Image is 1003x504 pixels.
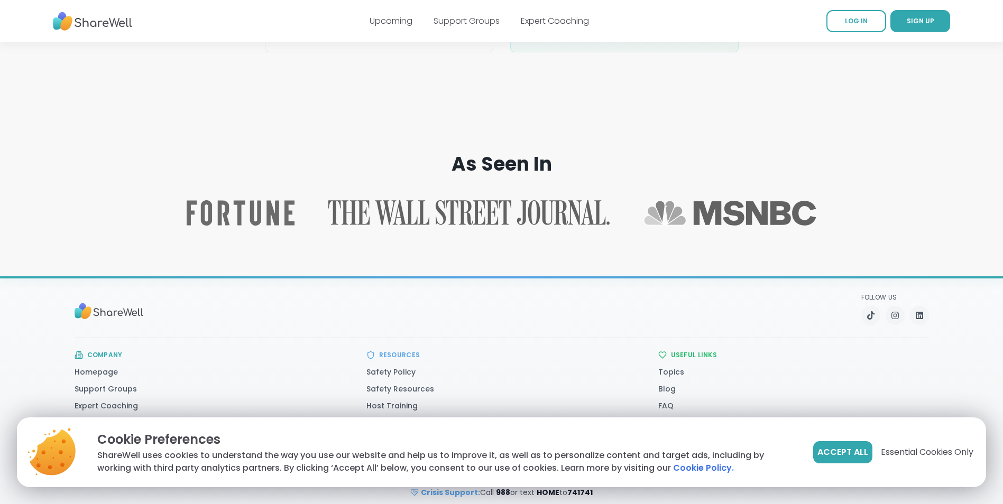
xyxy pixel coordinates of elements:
[421,487,593,498] span: Call or text to
[75,400,138,411] a: Expert Coaching
[845,16,868,25] span: LOG IN
[328,200,610,226] img: The Wall Street Journal logo
[366,367,416,377] a: Safety Policy
[907,16,934,25] span: SIGN UP
[658,367,684,377] a: Topics
[658,400,674,411] a: FAQ
[671,351,717,359] h3: Useful Links
[910,306,929,325] a: LinkedIn
[421,487,480,498] strong: Crisis Support:
[53,7,132,36] img: ShareWell Nav Logo
[861,293,929,302] p: Follow Us
[658,384,676,394] a: Blog
[537,487,559,498] strong: HOME
[861,306,880,325] a: TikTok
[826,10,886,32] a: LOG IN
[75,384,137,394] a: Support Groups
[328,200,610,226] a: Read ShareWell coverage in The Wall Street Journal
[187,200,295,226] img: Fortune logo
[521,15,589,27] a: Expert Coaching
[75,298,143,324] img: Sharewell
[434,15,500,27] a: Support Groups
[496,487,510,498] strong: 988
[643,200,817,226] a: Read ShareWell coverage in MSNBC
[881,446,973,459] span: Essential Cookies Only
[187,200,295,226] a: Read ShareWell coverage in Fortune
[817,446,868,459] span: Accept All
[886,306,905,325] a: Instagram
[673,462,734,474] a: Cookie Policy.
[87,351,123,359] h3: Company
[75,367,118,377] a: Homepage
[66,154,937,175] h2: As Seen In
[379,351,420,359] h3: Resources
[366,400,418,411] a: Host Training
[643,200,817,226] img: MSNBC logo
[97,430,796,449] p: Cookie Preferences
[890,10,950,32] a: SIGN UP
[97,449,796,474] p: ShareWell uses cookies to understand the way you use our website and help us to improve it, as we...
[567,487,593,498] strong: 741741
[366,384,434,394] a: Safety Resources
[813,441,872,463] button: Accept All
[370,15,412,27] a: Upcoming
